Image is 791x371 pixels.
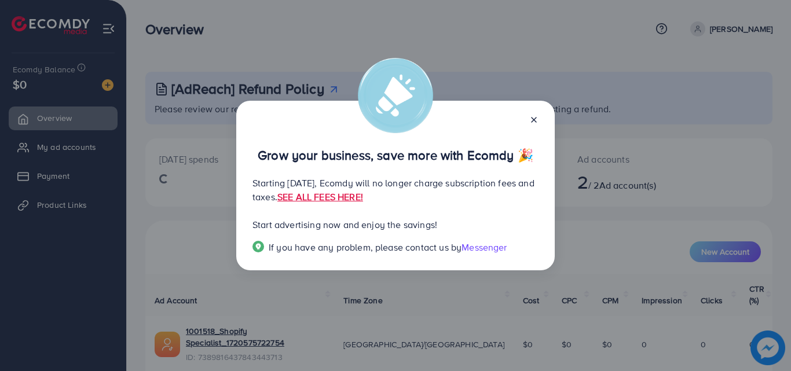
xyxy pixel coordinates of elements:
p: Start advertising now and enjoy the savings! [252,218,539,232]
span: Messenger [462,241,507,254]
a: SEE ALL FEES HERE! [277,190,363,203]
img: Popup guide [252,241,264,252]
img: alert [358,58,433,133]
p: Grow your business, save more with Ecomdy 🎉 [252,148,539,162]
span: If you have any problem, please contact us by [269,241,462,254]
p: Starting [DATE], Ecomdy will no longer charge subscription fees and taxes. [252,176,539,204]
